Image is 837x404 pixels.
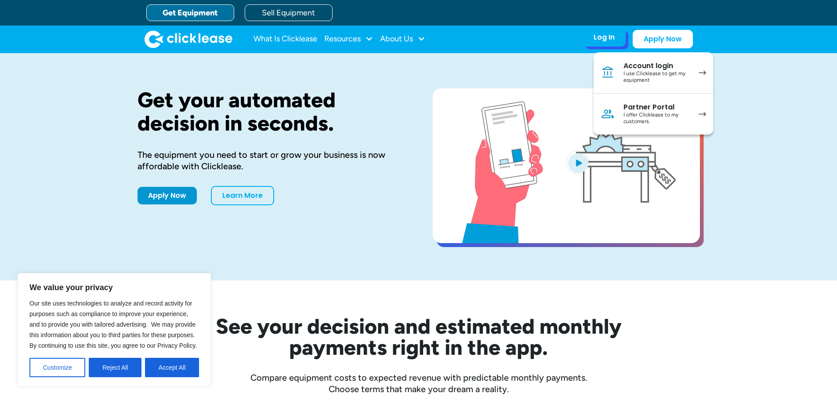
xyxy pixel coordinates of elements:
button: Reject All [89,358,141,377]
span: Our site uses technologies to analyze and record activity for purposes such as compliance to impr... [29,300,197,349]
a: What Is Clicklease [254,30,317,48]
p: We value your privacy [29,282,199,293]
div: Compare equipment costs to expected revenue with predictable monthly payments. Choose terms that ... [138,372,700,395]
a: Account loginI use Clicklease to get my equipment [594,52,713,94]
img: arrow [699,70,706,75]
div: Log In [594,33,615,42]
a: open lightbox [433,88,700,243]
img: arrow [699,112,706,116]
button: Customize [29,358,85,377]
a: Apply Now [633,30,693,48]
nav: Log In [594,52,713,135]
div: I use Clicklease to get my equipment [623,70,690,84]
div: Account login [623,62,690,70]
div: Partner Portal [623,103,690,112]
a: home [145,30,232,48]
a: Learn More [211,186,274,205]
img: Clicklease logo [145,30,232,48]
a: Get Equipment [146,4,234,21]
a: Apply Now [138,187,197,204]
div: I offer Clicklease to my customers. [623,112,690,125]
img: Blue play button logo on a light blue circular background [566,150,590,175]
div: The equipment you need to start or grow your business is now affordable with Clicklease. [138,149,405,172]
img: Bank icon [601,66,615,80]
a: Partner PortalI offer Clicklease to my customers. [594,94,713,135]
img: Person icon [601,107,615,121]
h2: See your decision and estimated monthly payments right in the app. [173,316,665,358]
button: Accept All [145,358,199,377]
div: About Us [380,30,425,48]
div: We value your privacy [18,273,211,386]
h1: Get your automated decision in seconds. [138,88,405,135]
a: Sell Equipment [245,4,333,21]
div: Resources [324,30,373,48]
